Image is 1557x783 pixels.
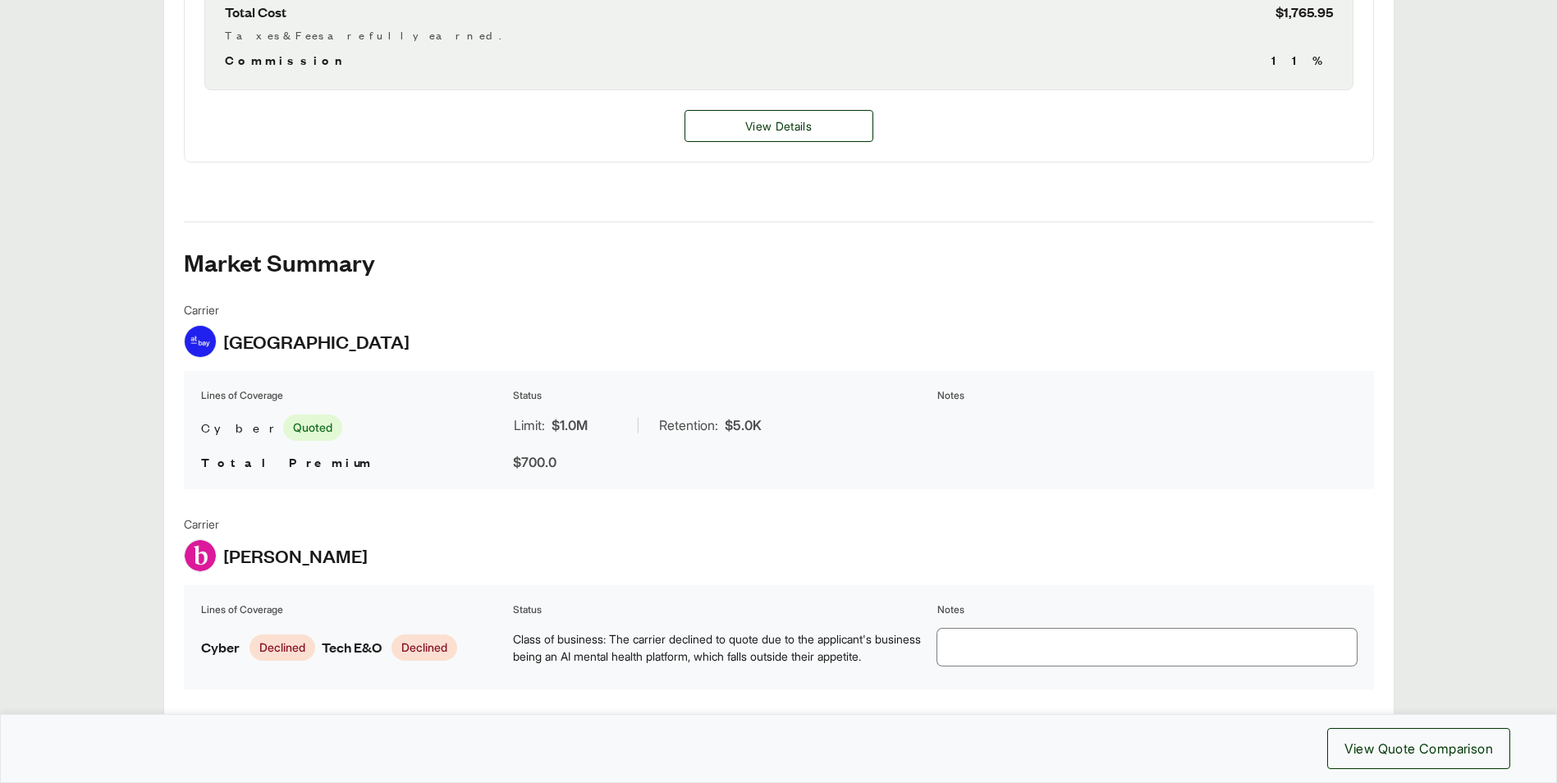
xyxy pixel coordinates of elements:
[201,418,277,437] span: Cyber
[184,249,1374,275] h2: Market Summary
[936,387,1358,404] th: Notes
[685,110,873,142] a: TMHCC - Tech/Cyber $1M agg details
[225,26,1333,43] div: Taxes & Fees are fully earned.
[513,630,932,665] span: Class of business: The carrier declined to quote due to the applicant's business being an AI ment...
[392,634,457,661] span: Declined
[223,329,410,354] span: [GEOGRAPHIC_DATA]
[200,387,509,404] th: Lines of Coverage
[636,417,640,433] span: |
[552,415,588,435] span: $1.0M
[1275,1,1333,23] span: $1,765.95
[685,110,873,142] button: View Details
[512,602,933,618] th: Status
[322,636,382,658] span: Tech E&O
[225,50,350,70] span: Commission
[513,454,556,470] span: $700.0
[185,326,216,357] img: At-Bay
[283,414,342,441] span: Quoted
[936,602,1358,618] th: Notes
[659,415,718,435] span: Retention:
[184,301,410,318] span: Carrier
[1327,728,1510,769] button: View Quote Comparison
[223,543,368,568] span: [PERSON_NAME]
[1344,739,1493,758] span: View Quote Comparison
[250,634,315,661] span: Declined
[185,540,216,571] img: Beazley
[512,387,933,404] th: Status
[225,1,286,23] span: Total Cost
[745,117,812,135] span: View Details
[200,602,509,618] th: Lines of Coverage
[184,515,368,533] span: Carrier
[201,636,240,658] span: Cyber
[514,415,545,435] span: Limit:
[725,415,762,435] span: $5.0K
[201,453,373,470] span: Total Premium
[1271,50,1333,70] span: 11 %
